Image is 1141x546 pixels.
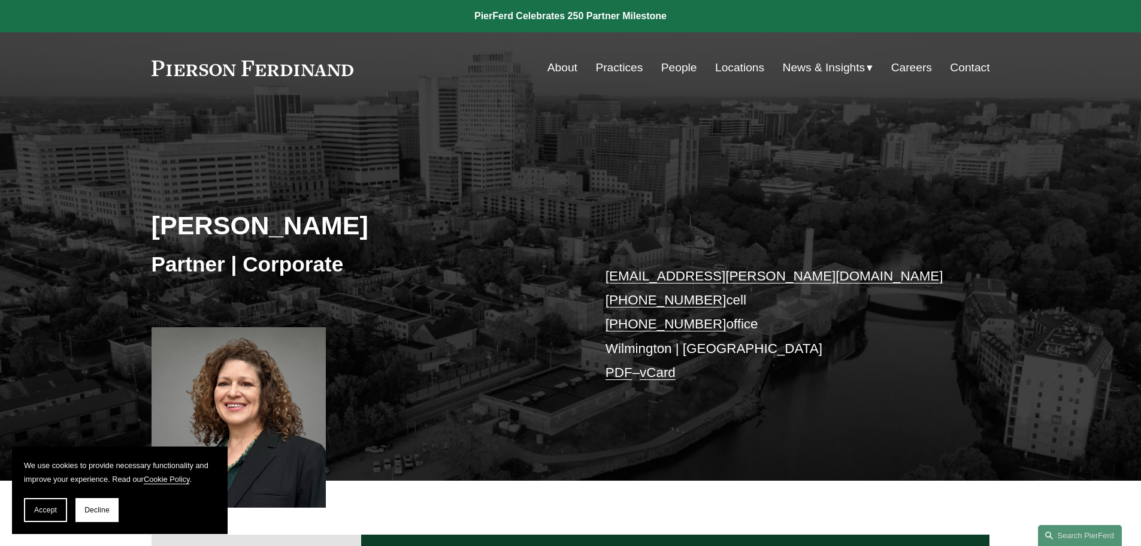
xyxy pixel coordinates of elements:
[84,506,110,514] span: Decline
[783,58,865,79] span: News & Insights
[950,56,989,79] a: Contact
[144,475,190,484] a: Cookie Policy
[595,56,643,79] a: Practices
[606,292,727,307] a: [PHONE_NUMBER]
[606,269,943,283] a: [EMAIL_ADDRESS][PERSON_NAME][DOMAIN_NAME]
[547,56,577,79] a: About
[606,365,632,380] a: PDF
[783,56,873,79] a: folder dropdown
[606,316,727,331] a: [PHONE_NUMBER]
[891,56,932,79] a: Careers
[152,210,571,241] h2: [PERSON_NAME]
[152,251,571,277] h3: Partner | Corporate
[24,498,67,522] button: Accept
[24,458,216,486] p: We use cookies to provide necessary functionality and improve your experience. Read our .
[661,56,697,79] a: People
[75,498,119,522] button: Decline
[715,56,764,79] a: Locations
[34,506,57,514] span: Accept
[606,264,955,385] p: cell office Wilmington | [GEOGRAPHIC_DATA] –
[640,365,676,380] a: vCard
[1038,525,1122,546] a: Search this site
[12,447,228,534] section: Cookie banner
